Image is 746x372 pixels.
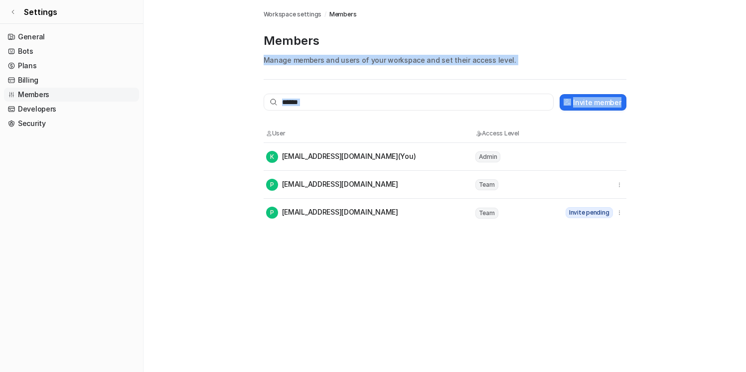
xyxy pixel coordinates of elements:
[560,94,626,111] button: Invite member
[266,207,278,219] span: P
[264,10,322,19] a: Workspace settings
[475,130,482,136] img: Access Level
[329,10,356,19] a: Members
[266,207,398,219] div: [EMAIL_ADDRESS][DOMAIN_NAME]
[475,128,565,138] th: Access Level
[4,44,139,58] a: Bots
[266,179,398,191] div: [EMAIL_ADDRESS][DOMAIN_NAME]
[264,33,626,49] p: Members
[24,6,57,18] span: Settings
[566,207,613,218] span: Invite pending
[4,102,139,116] a: Developers
[324,10,326,19] span: /
[266,128,475,138] th: User
[4,59,139,73] a: Plans
[4,73,139,87] a: Billing
[266,151,278,163] span: K
[266,151,416,163] div: [EMAIL_ADDRESS][DOMAIN_NAME] (You)
[4,117,139,130] a: Security
[475,151,501,162] span: Admin
[264,55,626,65] p: Manage members and users of your workspace and set their access level.
[266,130,272,136] img: User
[266,179,278,191] span: P
[475,208,498,219] span: Team
[4,30,139,44] a: General
[4,88,139,102] a: Members
[475,179,498,190] span: Team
